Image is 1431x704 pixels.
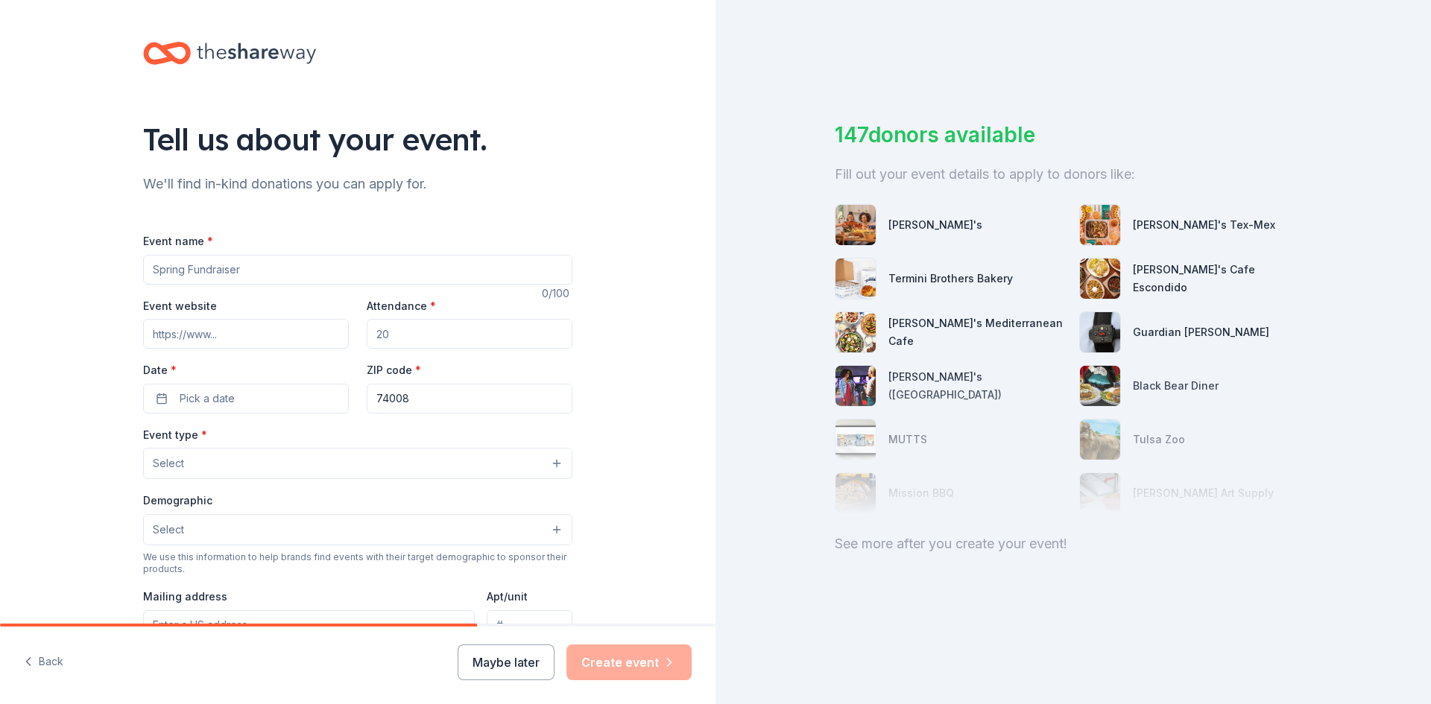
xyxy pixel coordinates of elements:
[835,119,1312,150] div: 147 donors available
[367,384,572,413] input: 12345 (U.S. only)
[143,234,213,249] label: Event name
[153,454,184,472] span: Select
[153,521,184,539] span: Select
[367,363,421,378] label: ZIP code
[143,299,217,314] label: Event website
[143,319,349,349] input: https://www...
[835,312,876,352] img: photo for Taziki's Mediterranean Cafe
[458,644,555,680] button: Maybe later
[24,647,63,678] button: Back
[143,384,349,413] button: Pick a date
[143,514,572,545] button: Select
[835,162,1312,186] div: Fill out your event details to apply to donors like:
[487,589,528,604] label: Apt/unit
[835,259,876,299] img: photo for Termini Brothers Bakery
[143,172,572,196] div: We'll find in-kind donations you can apply for.
[180,390,235,408] span: Pick a date
[835,205,876,245] img: photo for Milo's
[835,532,1312,556] div: See more after you create your event!
[143,428,207,443] label: Event type
[143,589,227,604] label: Mailing address
[1080,312,1120,352] img: photo for Guardian Angel Device
[888,314,1067,350] div: [PERSON_NAME]'s Mediterranean Cafe
[487,610,572,640] input: #
[143,493,212,508] label: Demographic
[143,118,572,160] div: Tell us about your event.
[143,363,349,378] label: Date
[1133,261,1312,296] div: [PERSON_NAME]'s Cafe Escondido
[888,270,1013,288] div: Termini Brothers Bakery
[367,319,572,349] input: 20
[143,551,572,575] div: We use this information to help brands find events with their target demographic to sponsor their...
[143,610,475,640] input: Enter a US address
[367,299,436,314] label: Attendance
[542,285,572,302] div: 0 /100
[143,255,572,285] input: Spring Fundraiser
[1080,205,1120,245] img: photo for Chuy's Tex-Mex
[888,216,982,234] div: [PERSON_NAME]'s
[143,448,572,479] button: Select
[1133,323,1269,341] div: Guardian [PERSON_NAME]
[1133,216,1275,234] div: [PERSON_NAME]'s Tex-Mex
[1080,259,1120,299] img: photo for Ted's Cafe Escondido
